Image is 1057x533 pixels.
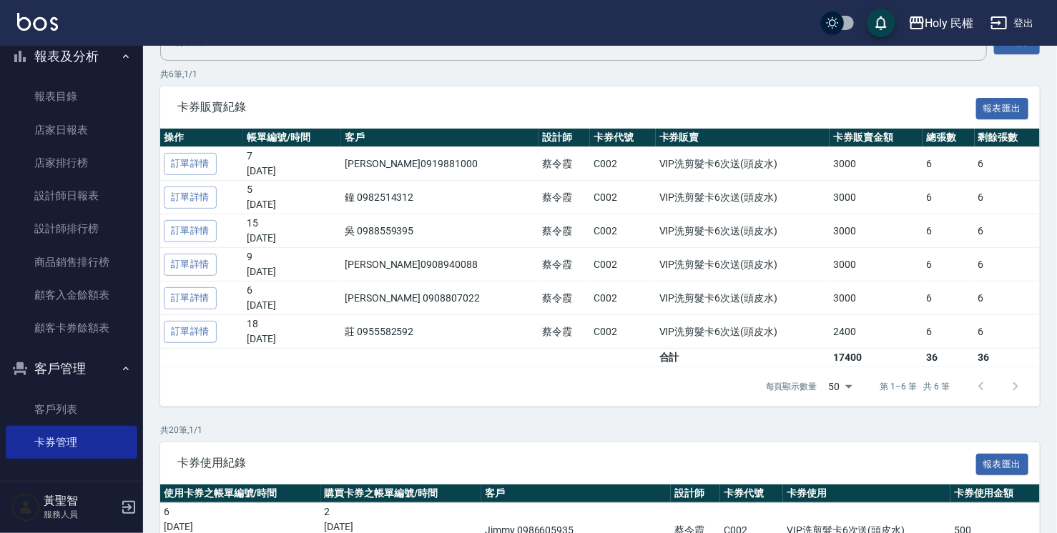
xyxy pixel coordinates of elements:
a: 卡券管理 [6,426,137,459]
td: VIP洗剪髮卡6次送(頭皮水) [656,147,830,181]
td: 6 [923,248,974,282]
td: 2400 [830,315,923,349]
td: 蔡令霞 [539,147,590,181]
button: 報表匯出 [976,454,1029,476]
a: 顧客入金餘額表 [6,279,137,312]
td: C002 [590,214,655,248]
td: 6 [243,282,341,315]
p: 共 20 筆, 1 / 1 [160,424,1040,437]
button: 報表匯出 [976,98,1029,120]
button: Holy 民權 [903,9,980,38]
a: 店家日報表 [6,114,137,146]
p: [DATE] [247,164,338,179]
th: 卡券使用 [783,484,950,503]
td: 吳 0988559395 [341,214,539,248]
td: 6 [975,315,1041,349]
td: 蔡令霞 [539,181,590,214]
th: 設計師 [539,129,590,147]
a: 訂單詳情 [164,287,217,309]
td: C002 [590,315,655,349]
a: 店家排行榜 [6,146,137,179]
td: 蔡令霞 [539,315,590,349]
th: 設計師 [671,484,720,503]
p: 共 6 筆, 1 / 1 [160,68,1040,81]
td: 合計 [656,349,830,367]
span: 卡券使用紀錄 [177,456,976,470]
td: 3000 [830,248,923,282]
th: 客戶 [341,129,539,147]
th: 剩餘張數 [975,129,1041,147]
th: 操作 [160,129,243,147]
td: C002 [590,282,655,315]
a: 訂單詳情 [164,254,217,276]
th: 卡券販賣 [656,129,830,147]
td: 6 [923,315,974,349]
td: C002 [590,248,655,282]
button: save [867,9,895,37]
th: 客戶 [481,484,671,503]
button: 客戶管理 [6,350,137,387]
div: 50 [823,367,857,406]
td: 蔡令霞 [539,214,590,248]
td: 6 [975,282,1041,315]
td: 6 [975,214,1041,248]
h5: 黃聖智 [44,494,117,508]
a: 報表匯出 [976,101,1029,114]
a: 訂單詳情 [164,220,217,242]
a: 訂單詳情 [164,321,217,343]
td: VIP洗剪髮卡6次送(頭皮水) [656,248,830,282]
a: 商品銷售排行榜 [6,246,137,279]
p: 第 1–6 筆 共 6 筆 [880,380,950,393]
p: [DATE] [247,231,338,246]
a: 設計師日報表 [6,179,137,212]
td: VIP洗剪髮卡6次送(頭皮水) [656,315,830,349]
td: [PERSON_NAME] 0908807022 [341,282,539,315]
td: 6 [975,248,1041,282]
td: 18 [243,315,341,349]
td: 6 [923,181,974,214]
p: [DATE] [247,197,338,212]
th: 總張數 [923,129,974,147]
p: 服務人員 [44,508,117,521]
p: [DATE] [247,332,338,347]
button: 登出 [985,10,1040,36]
td: 莊 0955582592 [341,315,539,349]
td: 6 [923,147,974,181]
th: 使用卡券之帳單編號/時間 [160,484,321,503]
img: Logo [17,13,58,31]
td: VIP洗剪髮卡6次送(頭皮水) [656,181,830,214]
td: 6 [975,147,1041,181]
td: 7 [243,147,341,181]
p: [DATE] [247,298,338,313]
td: 36 [923,349,974,367]
td: [PERSON_NAME]0908940088 [341,248,539,282]
th: 帳單編號/時間 [243,129,341,147]
td: 5 [243,181,341,214]
a: 客戶列表 [6,393,137,426]
td: 3000 [830,147,923,181]
td: C002 [590,181,655,214]
a: 訂單詳情 [164,153,217,175]
img: Person [11,493,40,522]
td: 蔡令霞 [539,282,590,315]
td: VIP洗剪髮卡6次送(頭皮水) [656,282,830,315]
span: 卡券販賣紀錄 [177,100,976,114]
td: 鐘 0982514312 [341,181,539,214]
a: 設計師排行榜 [6,212,137,245]
div: Holy 民權 [925,14,974,32]
p: 每頁顯示數量 [766,380,817,393]
td: 6 [923,282,974,315]
a: 顧客卡券餘額表 [6,312,137,344]
td: 3000 [830,214,923,248]
td: 3000 [830,282,923,315]
th: 卡券代號 [590,129,655,147]
td: C002 [590,147,655,181]
a: 訂單詳情 [164,186,217,209]
button: 報表及分析 [6,38,137,75]
td: [PERSON_NAME]0919881000 [341,147,539,181]
th: 卡券代號 [720,484,783,503]
td: 9 [243,248,341,282]
td: 3000 [830,181,923,214]
td: 6 [923,214,974,248]
th: 卡券使用金額 [950,484,1040,503]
